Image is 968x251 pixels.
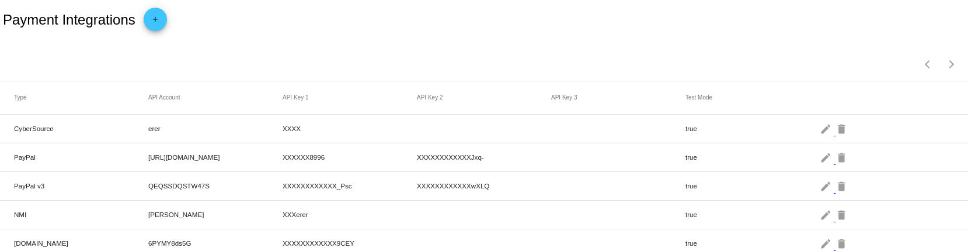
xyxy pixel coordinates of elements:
mat-header-cell: API Key 3 [551,94,685,101]
mat-icon: edit [820,148,834,166]
mat-cell: XXXX [283,122,417,135]
mat-cell: QEQSSDQSTW47S [148,179,283,192]
mat-cell: true [685,208,820,221]
button: Next page [940,53,963,76]
mat-cell: XXXXXXXXXXXXJxq- [417,150,551,164]
mat-cell: [URL][DOMAIN_NAME] [148,150,283,164]
mat-icon: add [148,15,162,29]
mat-header-cell: API Account [148,94,283,101]
mat-cell: PayPal v3 [14,179,148,192]
mat-cell: erer [148,122,283,135]
mat-header-cell: API Key 1 [283,94,417,101]
mat-cell: 6PYMY8ds5G [148,236,283,250]
mat-cell: XXXXXXXXXXXX_Psc [283,179,417,192]
mat-cell: XXXXXX8996 [283,150,417,164]
mat-icon: edit [820,205,834,224]
mat-cell: XXXXXXXXXXXX9CEY [283,236,417,250]
mat-header-cell: Test Mode [685,94,820,101]
mat-cell: true [685,122,820,135]
mat-cell: XXXerer [283,208,417,221]
button: Previous page [917,53,940,76]
mat-cell: [PERSON_NAME] [148,208,283,221]
mat-cell: true [685,150,820,164]
mat-cell: true [685,179,820,192]
mat-header-cell: Type [14,94,148,101]
mat-icon: delete [835,148,849,166]
mat-cell: true [685,236,820,250]
mat-icon: edit [820,177,834,195]
mat-icon: edit [820,119,834,137]
h2: Payment Integrations [3,12,135,28]
mat-icon: delete [835,177,849,195]
mat-cell: PayPal [14,150,148,164]
mat-icon: delete [835,205,849,224]
mat-cell: NMI [14,208,148,221]
mat-icon: delete [835,119,849,137]
mat-cell: XXXXXXXXXXXXwXLQ [417,179,551,192]
mat-cell: [DOMAIN_NAME] [14,236,148,250]
mat-header-cell: API Key 2 [417,94,551,101]
mat-cell: CyberSource [14,122,148,135]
